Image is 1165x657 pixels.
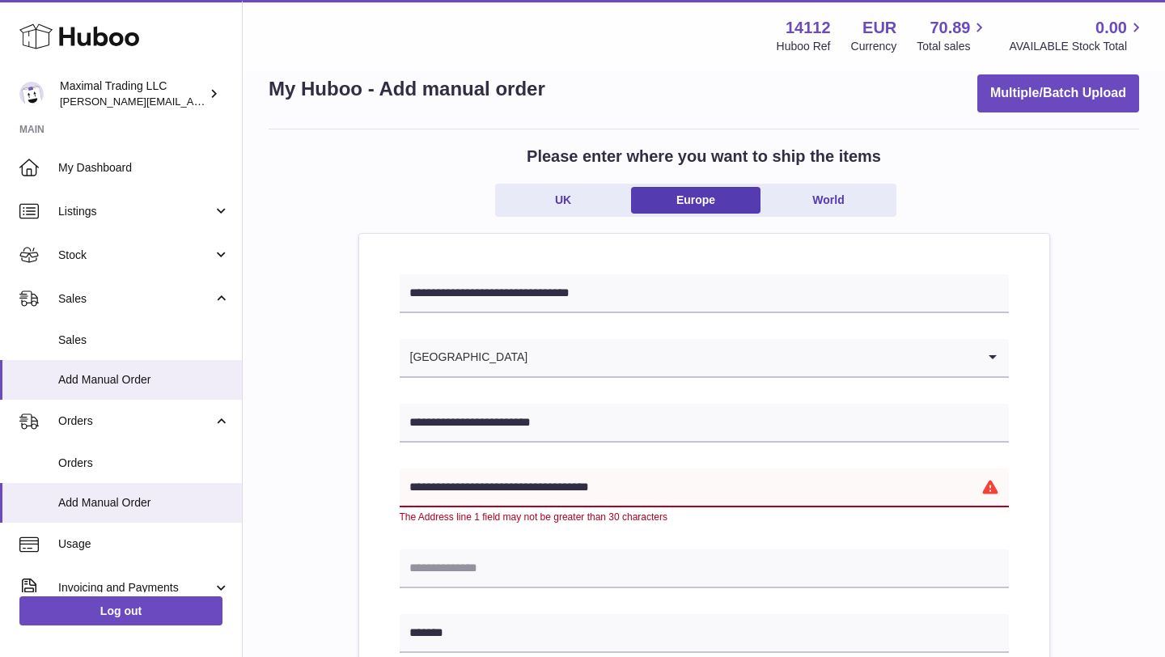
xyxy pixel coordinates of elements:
[19,82,44,106] img: scott@scottkanacher.com
[42,42,178,55] div: Domain: [DOMAIN_NAME]
[269,76,545,102] h1: My Huboo - Add manual order
[58,536,230,552] span: Usage
[917,17,989,54] a: 70.89 Total sales
[1009,39,1146,54] span: AVAILABLE Stock Total
[58,248,213,263] span: Stock
[58,160,230,176] span: My Dashboard
[527,146,881,167] h2: Please enter where you want to ship the items
[58,291,213,307] span: Sales
[58,204,213,219] span: Listings
[400,339,529,376] span: [GEOGRAPHIC_DATA]
[26,26,39,39] img: logo_orange.svg
[528,339,976,376] input: Search for option
[26,42,39,55] img: website_grey.svg
[977,74,1139,112] button: Multiple/Batch Upload
[44,94,57,107] img: tab_domain_overview_orange.svg
[61,95,145,106] div: Domain Overview
[58,413,213,429] span: Orders
[862,17,896,39] strong: EUR
[60,95,324,108] span: [PERSON_NAME][EMAIL_ADDRESS][DOMAIN_NAME]
[58,495,230,511] span: Add Manual Order
[58,372,230,388] span: Add Manual Order
[917,39,989,54] span: Total sales
[161,94,174,107] img: tab_keywords_by_traffic_grey.svg
[58,456,230,471] span: Orders
[60,78,205,109] div: Maximal Trading LLC
[19,596,222,625] a: Log out
[400,339,1009,378] div: Search for option
[45,26,79,39] div: v 4.0.25
[498,187,628,214] a: UK
[777,39,831,54] div: Huboo Ref
[1095,17,1127,39] span: 0.00
[930,17,970,39] span: 70.89
[400,511,1009,523] div: The Address line 1 field may not be greater than 30 characters
[58,580,213,596] span: Invoicing and Payments
[631,187,760,214] a: Europe
[786,17,831,39] strong: 14112
[851,39,897,54] div: Currency
[179,95,273,106] div: Keywords by Traffic
[58,333,230,348] span: Sales
[764,187,893,214] a: World
[1009,17,1146,54] a: 0.00 AVAILABLE Stock Total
